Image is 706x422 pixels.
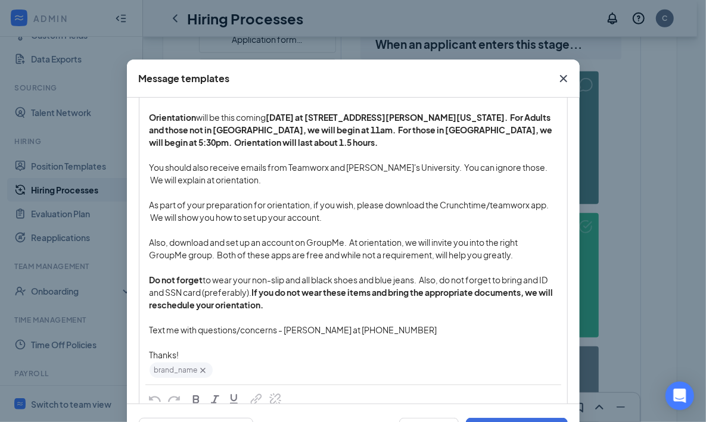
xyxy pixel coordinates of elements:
span: [DATE] at [STREET_ADDRESS][PERSON_NAME][US_STATE]. For Adults and those not in [GEOGRAPHIC_DATA],... [150,112,554,148]
span: Great news! We are inviting you to join the Zaxby's/High Adventure team! You will soon receive em... [150,62,558,98]
span: will be this coming [197,112,266,123]
span: As part of your preparation for orientation, if you wish, please download the Crunchtime/teamworx... [150,199,551,223]
button: Redo [164,391,184,409]
span: You should also receive emails from Teamworx and [PERSON_NAME]'s University. You can ignore those... [150,162,549,185]
button: Bold [186,391,206,409]
span: Do not forget [150,274,203,285]
span: If you do not wear these items and bring the appropriate documents, we will reschedule your orien... [150,287,555,310]
span: Orientation [150,112,197,123]
button: Close [548,60,580,98]
span: Also, download and set up an account on GroupMe. At orientation, we will invite you into the righ... [150,237,520,260]
button: Link [247,391,266,409]
button: Undo [145,391,164,409]
svg: Cross [556,71,571,86]
div: Edit text [140,26,567,384]
span: Thanks! [150,349,179,360]
span: brand_name‌‌‌‌ [150,362,213,378]
button: Remove Link [266,391,285,409]
button: Italic [206,391,225,409]
button: Underline [225,391,244,409]
div: Message templates [139,72,230,85]
svg: Cross [198,365,208,376]
span: to wear your non-slip and all black shoes and blue jeans. Also, do not forget to bring and ID and... [150,274,549,298]
span: Text me with questions/concerns - [PERSON_NAME] at [PHONE_NUMBER] [150,324,437,335]
div: Open Intercom Messenger [665,382,694,410]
